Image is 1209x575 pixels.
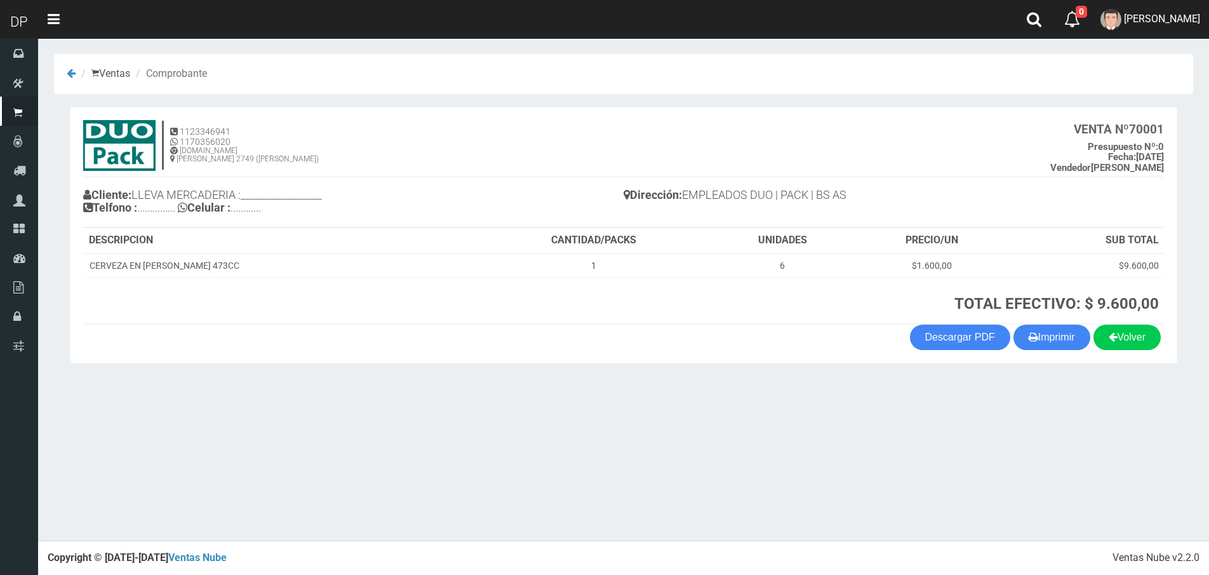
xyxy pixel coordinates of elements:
h4: EMPLEADOS DUO | PACK | BS AS [624,186,1164,208]
button: Imprimir [1013,325,1090,350]
strong: Fecha: [1108,151,1136,163]
span: 0 [1076,6,1087,18]
span: [PERSON_NAME] [1124,13,1200,25]
td: CERVEZA EN [PERSON_NAME] 473CC [84,254,477,278]
img: 15ec80cb8f772e35c0579ae6ae841c79.jpg [83,120,156,171]
a: Ventas Nube [168,551,227,564]
b: Celular : [175,201,230,214]
h5: 1123346941 1170356020 [170,127,319,147]
b: Dirección: [624,188,682,201]
h4: LLEVA MERCADERIA :________________ ............... ............ [83,186,624,220]
td: $1.600,00 [855,254,1008,278]
th: DESCRIPCION [84,228,477,254]
td: 1 [477,254,710,278]
b: [DATE] [1108,151,1164,163]
a: Descargar PDF [910,325,1010,350]
strong: Vendedor [1050,162,1091,173]
img: User Image [1100,9,1121,30]
th: UNIDADES [710,228,855,254]
th: CANTIDAD/PACKS [477,228,710,254]
b: [PERSON_NAME] [1050,162,1164,173]
strong: Copyright © [DATE]-[DATE] [48,551,227,564]
b: Cliente: [83,188,131,201]
th: PRECIO/UN [855,228,1008,254]
b: 70001 [1074,122,1164,137]
td: 6 [710,254,855,278]
td: $9.600,00 [1008,254,1164,278]
b: 0 [1088,141,1164,152]
b: Telfono : [83,201,137,214]
th: SUB TOTAL [1008,228,1164,254]
li: Ventas [78,67,130,81]
h6: [DOMAIN_NAME] [PERSON_NAME] 2749 ([PERSON_NAME]) [170,147,319,163]
a: Volver [1093,325,1161,350]
strong: Presupuesto Nº: [1088,141,1158,152]
div: Ventas Nube v2.2.0 [1112,551,1199,565]
strong: VENTA Nº [1074,122,1129,137]
strong: TOTAL EFECTIVO: $ 9.600,00 [954,295,1159,313]
li: Comprobante [133,67,207,81]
